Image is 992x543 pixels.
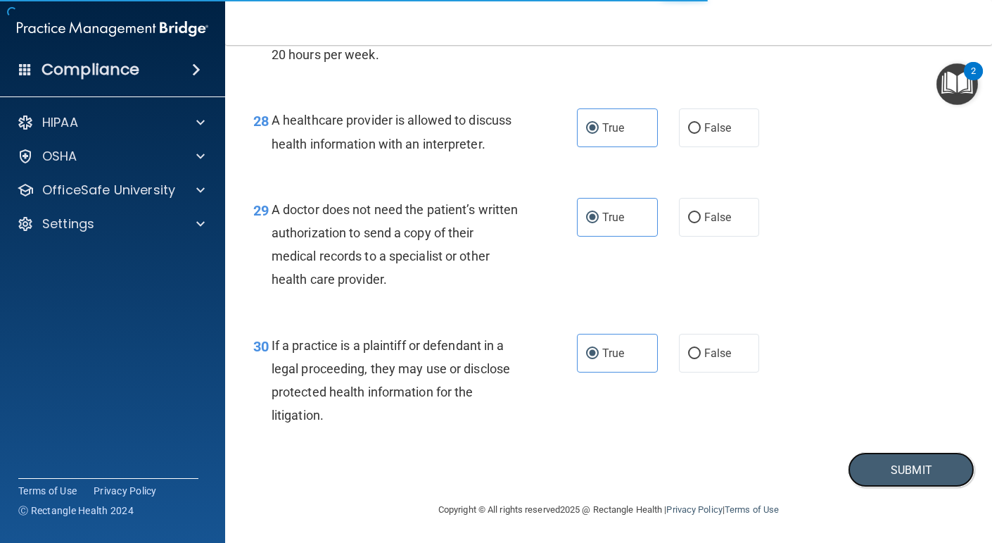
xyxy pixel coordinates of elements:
div: 2 [971,71,976,89]
p: OSHA [42,148,77,165]
input: False [688,349,701,359]
p: HIPAA [42,114,78,131]
span: A healthcare provider is allowed to discuss health information with an interpreter. [272,113,511,151]
input: True [586,123,599,134]
iframe: Drift Widget Chat Controller [922,446,975,499]
input: True [586,213,599,223]
span: A doctor does not need the patient’s written authorization to send a copy of their medical record... [272,202,518,287]
span: If a practice is a plaintiff or defendant in a legal proceeding, they may use or disclose protect... [272,338,510,423]
p: OfficeSafe University [42,182,175,199]
span: True [602,211,624,224]
span: True [602,347,624,360]
a: Terms of Use [18,484,77,498]
img: PMB logo [17,15,208,43]
a: Privacy Policy [666,504,722,515]
input: False [688,213,701,223]
span: False [704,347,732,360]
div: Copyright © All rights reserved 2025 @ Rectangle Health | | [352,487,865,532]
span: Ⓒ Rectangle Health 2024 [18,504,134,518]
button: Open Resource Center, 2 new notifications [936,63,978,105]
a: HIPAA [17,114,205,131]
span: True [602,121,624,135]
a: Privacy Policy [94,484,157,498]
input: True [586,349,599,359]
button: Submit [848,452,974,488]
span: 30 [253,338,269,355]
a: Terms of Use [725,504,779,515]
input: False [688,123,701,134]
span: 28 [253,113,269,130]
span: False [704,211,732,224]
a: OSHA [17,148,205,165]
span: False [704,121,732,135]
a: OfficeSafe University [17,182,205,199]
span: 29 [253,202,269,219]
h4: Compliance [42,60,139,80]
p: Settings [42,216,94,232]
a: Settings [17,216,205,232]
